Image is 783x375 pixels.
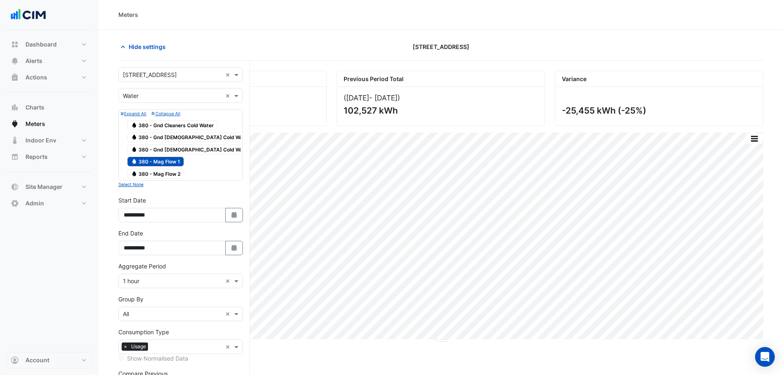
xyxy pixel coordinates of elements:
div: Selected meters/streams do not support normalisation [118,354,243,363]
small: Expand All [120,111,146,116]
span: Actions [25,73,47,82]
span: Reports [25,153,48,161]
span: 380 - Gnd [DEMOGRAPHIC_DATA] Cold Water [127,133,254,142]
span: Clear [225,310,232,318]
fa-icon: Select Date [231,212,238,219]
span: 380 - Mag Flow 2 [127,169,184,179]
span: × [122,342,129,351]
small: Collapse All [151,111,180,116]
div: Variance [555,71,763,87]
app-icon: Actions [11,73,19,82]
span: 380 - Gnd [DEMOGRAPHIC_DATA] Cold Water [127,144,254,154]
button: Expand All [120,110,146,117]
span: [STREET_ADDRESS] [413,42,469,51]
app-icon: Indoor Env [11,136,19,144]
button: Collapse All [151,110,180,117]
button: Meters [7,116,92,132]
div: Open Intercom Messenger [755,347,775,367]
span: 380 - Gnd Cleaners Cold Water [127,120,217,130]
small: Select None [118,182,143,187]
label: Consumption Type [118,328,169,336]
button: Reports [7,149,92,165]
button: Alerts [7,53,92,69]
span: Clear [225,277,232,285]
app-icon: Charts [11,103,19,112]
fa-icon: Water [131,134,137,140]
span: Clear [225,342,232,351]
button: Hide settings [118,40,171,54]
app-icon: Meters [11,120,19,128]
fa-icon: Select Date [231,245,238,252]
button: Dashboard [7,36,92,53]
div: Previous Period Total [337,71,545,87]
fa-icon: Water [131,122,137,128]
div: Meters [118,10,138,19]
label: End Date [118,229,143,238]
app-icon: Site Manager [11,183,19,191]
span: Hide settings [129,42,166,51]
span: Clear [225,91,232,100]
app-icon: Dashboard [11,40,19,49]
span: 380 - Mag Flow 1 [127,157,184,167]
button: Admin [7,195,92,212]
div: -25,455 kWh (-25%) [562,105,755,116]
label: Aggregate Period [118,262,166,270]
app-icon: Admin [11,199,19,207]
fa-icon: Water [131,170,137,177]
fa-icon: Water [131,158,137,165]
button: Charts [7,99,92,116]
button: Site Manager [7,179,92,195]
button: Select None [118,181,143,188]
button: Indoor Env [7,132,92,149]
img: Company Logo [10,7,47,23]
label: Start Date [118,196,146,205]
app-icon: Alerts [11,57,19,65]
span: Usage [129,342,148,351]
button: Account [7,352,92,368]
span: Indoor Env [25,136,56,144]
button: More Options [746,133,762,144]
span: Charts [25,103,44,112]
fa-icon: Water [131,146,137,152]
label: Group By [118,295,143,303]
div: 102,527 kWh [344,105,536,116]
span: Clear [225,70,232,79]
button: Actions [7,69,92,86]
span: Dashboard [25,40,57,49]
div: ([DATE] ) [344,93,538,102]
span: Alerts [25,57,42,65]
label: Show Normalised Data [127,354,188,363]
span: Meters [25,120,45,128]
span: Site Manager [25,183,62,191]
app-icon: Reports [11,153,19,161]
span: Account [25,356,49,364]
span: Admin [25,199,44,207]
span: - [DATE] [369,93,397,102]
